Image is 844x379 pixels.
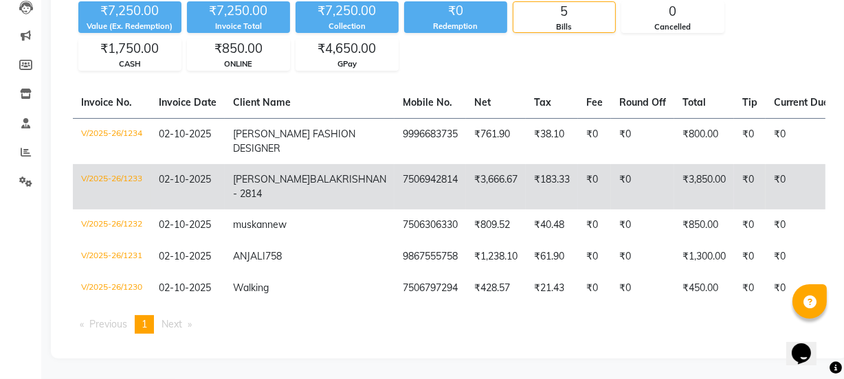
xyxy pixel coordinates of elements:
[474,96,491,108] span: Net
[78,1,181,21] div: ₹7,250.00
[395,118,466,164] td: 9996683735
[611,273,674,304] td: ₹0
[578,118,611,164] td: ₹0
[79,58,181,70] div: CASH
[159,128,211,140] span: 02-10-2025
[404,1,507,21] div: ₹0
[296,39,398,58] div: ₹4,650.00
[188,58,289,70] div: ONLINE
[526,118,578,164] td: ₹38.10
[78,21,181,32] div: Value (Ex. Redemption)
[734,164,766,209] td: ₹0
[513,21,615,33] div: Bills
[395,273,466,304] td: 7506797294
[534,96,551,108] span: Tax
[267,218,287,231] span: new
[734,273,766,304] td: ₹0
[526,164,578,209] td: ₹183.33
[586,96,603,108] span: Fee
[742,96,757,108] span: Tip
[233,282,269,294] span: Walking
[81,96,132,108] span: Invoice No.
[73,273,151,304] td: V/2025-26/1230
[296,1,399,21] div: ₹7,250.00
[619,96,666,108] span: Round Off
[734,209,766,241] td: ₹0
[89,318,127,330] span: Previous
[766,164,837,209] td: ₹0
[611,164,674,209] td: ₹0
[395,241,466,273] td: 9867555758
[734,118,766,164] td: ₹0
[466,273,526,304] td: ₹428.57
[578,241,611,273] td: ₹0
[611,209,674,241] td: ₹0
[162,318,182,330] span: Next
[395,209,466,241] td: 7506306330
[265,250,282,262] span: 758
[674,209,734,241] td: ₹850.00
[674,118,734,164] td: ₹800.00
[188,39,289,58] div: ₹850.00
[187,21,290,32] div: Invoice Total
[233,173,386,200] span: BALAKRISHNAN - 2814
[578,273,611,304] td: ₹0
[526,209,578,241] td: ₹40.48
[766,273,837,304] td: ₹0
[79,39,181,58] div: ₹1,750.00
[766,209,837,241] td: ₹0
[513,2,615,21] div: 5
[578,164,611,209] td: ₹0
[674,241,734,273] td: ₹1,300.00
[73,118,151,164] td: V/2025-26/1234
[682,96,706,108] span: Total
[526,273,578,304] td: ₹21.43
[774,96,829,108] span: Current Due
[159,282,211,294] span: 02-10-2025
[611,118,674,164] td: ₹0
[159,173,211,185] span: 02-10-2025
[611,241,674,273] td: ₹0
[159,218,211,231] span: 02-10-2025
[233,128,355,154] span: [PERSON_NAME] FASHION DESIGNER
[73,315,825,334] nav: Pagination
[233,250,265,262] span: ANJALI
[622,21,724,33] div: Cancelled
[159,96,216,108] span: Invoice Date
[233,96,291,108] span: Client Name
[766,118,837,164] td: ₹0
[142,318,147,330] span: 1
[786,324,830,365] iframe: chat widget
[395,164,466,209] td: 7506942814
[404,21,507,32] div: Redemption
[73,241,151,273] td: V/2025-26/1231
[466,209,526,241] td: ₹809.52
[766,241,837,273] td: ₹0
[73,209,151,241] td: V/2025-26/1232
[187,1,290,21] div: ₹7,250.00
[296,21,399,32] div: Collection
[674,273,734,304] td: ₹450.00
[734,241,766,273] td: ₹0
[466,118,526,164] td: ₹761.90
[403,96,452,108] span: Mobile No.
[159,250,211,262] span: 02-10-2025
[73,164,151,209] td: V/2025-26/1233
[296,58,398,70] div: GPay
[233,173,310,185] span: [PERSON_NAME]
[622,2,724,21] div: 0
[466,164,526,209] td: ₹3,666.67
[526,241,578,273] td: ₹61.90
[233,218,267,231] span: muskan
[466,241,526,273] td: ₹1,238.10
[578,209,611,241] td: ₹0
[674,164,734,209] td: ₹3,850.00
